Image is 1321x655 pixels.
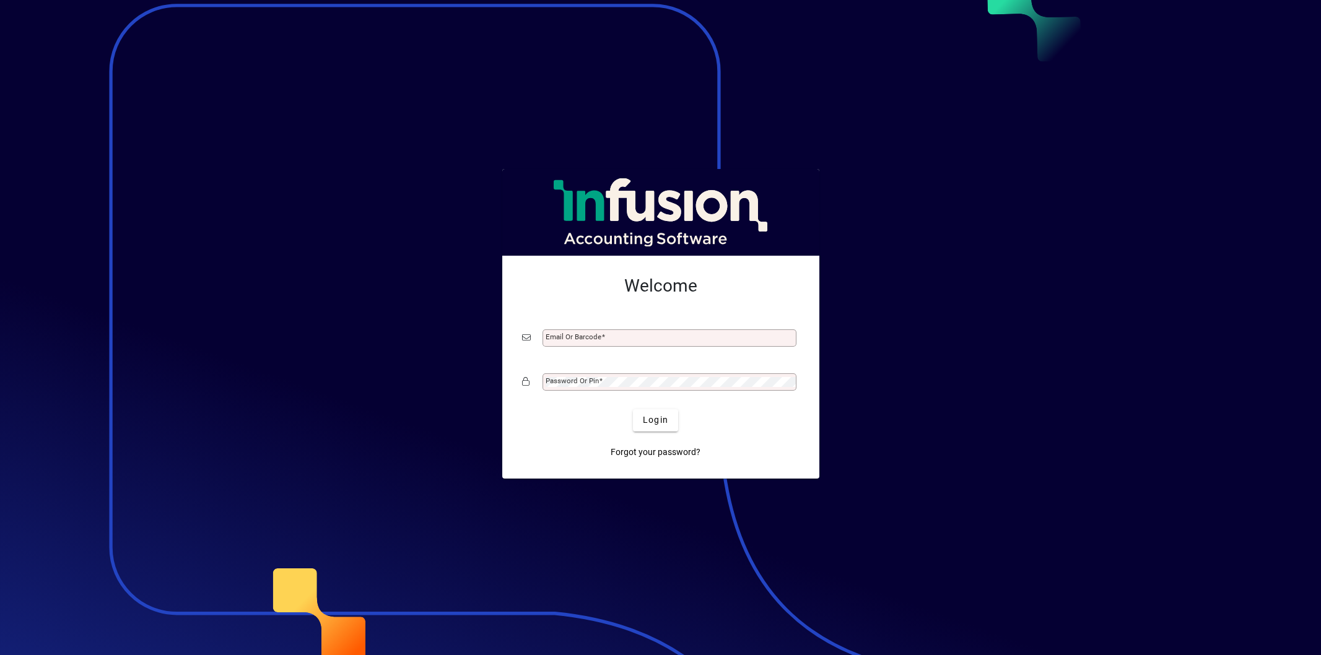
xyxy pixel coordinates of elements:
[546,376,599,385] mat-label: Password or Pin
[522,275,800,297] h2: Welcome
[611,446,700,459] span: Forgot your password?
[606,441,705,464] a: Forgot your password?
[643,414,668,427] span: Login
[546,332,601,341] mat-label: Email or Barcode
[633,409,678,432] button: Login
